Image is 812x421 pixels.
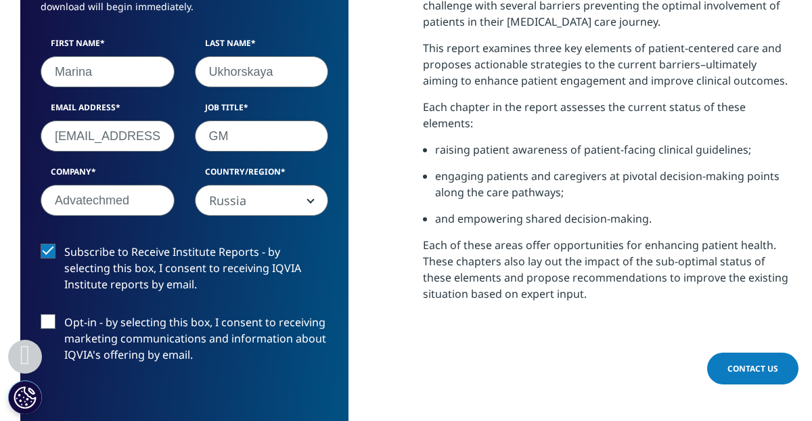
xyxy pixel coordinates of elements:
span: Russia [195,185,329,216]
label: Subscribe to Receive Institute Reports - by selecting this box, I consent to receiving IQVIA Inst... [41,244,328,300]
span: Russia [196,185,328,217]
label: Last Name [195,37,329,56]
a: Contact Us [707,353,798,384]
p: This report examines three key elements of patient-centered care and proposes actionable strategi... [423,40,792,99]
button: Cookie Settings [8,380,42,414]
label: Job Title [195,102,329,120]
label: Opt-in - by selecting this box, I consent to receiving marketing communications and information a... [41,314,328,370]
p: Each chapter in the report assesses the current status of these elements: [423,99,792,141]
li: raising patient awareness of patient-facing clinical guidelines; [435,141,792,168]
li: engaging patients and caregivers at pivotal decision-making points along the care pathways; [435,168,792,210]
li: and empowering shared decision-making. [435,210,792,237]
label: First Name [41,37,175,56]
p: Each of these areas offer opportunities for enhancing patient health. These chapters also lay out... [423,237,792,312]
label: Company [41,166,175,185]
label: Email Address [41,102,175,120]
label: Country/Region [195,166,329,185]
span: Contact Us [727,363,778,374]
